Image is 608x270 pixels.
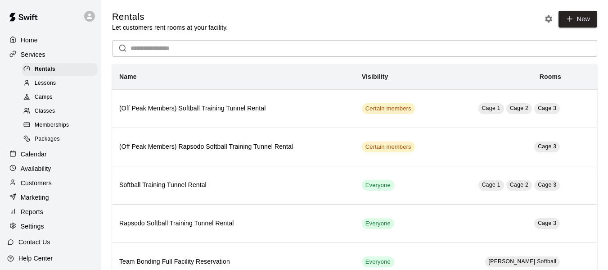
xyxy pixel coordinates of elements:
div: Lessons [22,77,98,90]
a: Classes [22,105,101,119]
div: This service is visible to only customers with certain memberships. Check the service pricing for... [362,142,415,152]
span: [PERSON_NAME] Softball [489,258,557,265]
a: Availability [7,162,94,175]
p: Home [21,36,38,45]
h6: (Off Peak Members) Rapsodo Softball Training Tunnel Rental [119,142,347,152]
span: Certain members [362,143,415,151]
p: Availability [21,164,51,173]
b: Visibility [362,73,388,80]
p: Services [21,50,45,59]
p: Reports [21,207,43,216]
p: Marketing [21,193,49,202]
span: Lessons [35,79,56,88]
h6: Softball Training Tunnel Rental [119,180,347,190]
p: Settings [21,222,44,231]
h5: Rentals [112,11,228,23]
div: This service is visible to only customers with certain memberships. Check the service pricing for... [362,103,415,114]
span: Cage 3 [538,143,556,150]
div: This service is visible to all of your customers [362,218,394,229]
p: Contact Us [18,238,50,247]
a: Lessons [22,76,101,90]
span: Rentals [35,65,55,74]
span: Cage 1 [482,105,500,111]
div: Camps [22,91,98,104]
span: Certain members [362,105,415,113]
p: Customers [21,178,52,188]
span: Cage 1 [482,182,500,188]
div: Memberships [22,119,98,132]
p: Calendar [21,150,47,159]
p: Help Center [18,254,53,263]
button: Rental settings [542,12,555,26]
a: Reports [7,205,94,219]
a: New [558,11,597,27]
span: Classes [35,107,55,116]
a: Memberships [22,119,101,133]
b: Rooms [540,73,561,80]
div: Packages [22,133,98,146]
b: Name [119,73,137,80]
span: Cage 3 [538,182,556,188]
div: Classes [22,105,98,118]
a: Packages [22,133,101,146]
a: Customers [7,176,94,190]
span: Everyone [362,220,394,228]
span: Memberships [35,121,69,130]
span: Everyone [362,258,394,266]
span: Cage 2 [510,105,528,111]
span: Camps [35,93,53,102]
div: This service is visible to all of your customers [362,180,394,191]
a: Rentals [22,62,101,76]
h6: Rapsodo Softball Training Tunnel Rental [119,219,347,229]
a: Marketing [7,191,94,204]
span: Cage 2 [510,182,528,188]
span: Cage 3 [538,220,556,226]
h6: (Off Peak Members) Softball Training Tunnel Rental [119,104,347,114]
span: Cage 3 [538,105,556,111]
a: Services [7,48,94,61]
div: This service is visible to all of your customers [362,256,394,267]
a: Calendar [7,147,94,161]
div: Rentals [22,63,98,76]
span: Everyone [362,181,394,190]
a: Home [7,33,94,47]
h6: Team Bonding Full Facility Reservation [119,257,347,267]
a: Camps [22,91,101,105]
span: Packages [35,135,60,144]
p: Let customers rent rooms at your facility. [112,23,228,32]
a: Settings [7,220,94,233]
